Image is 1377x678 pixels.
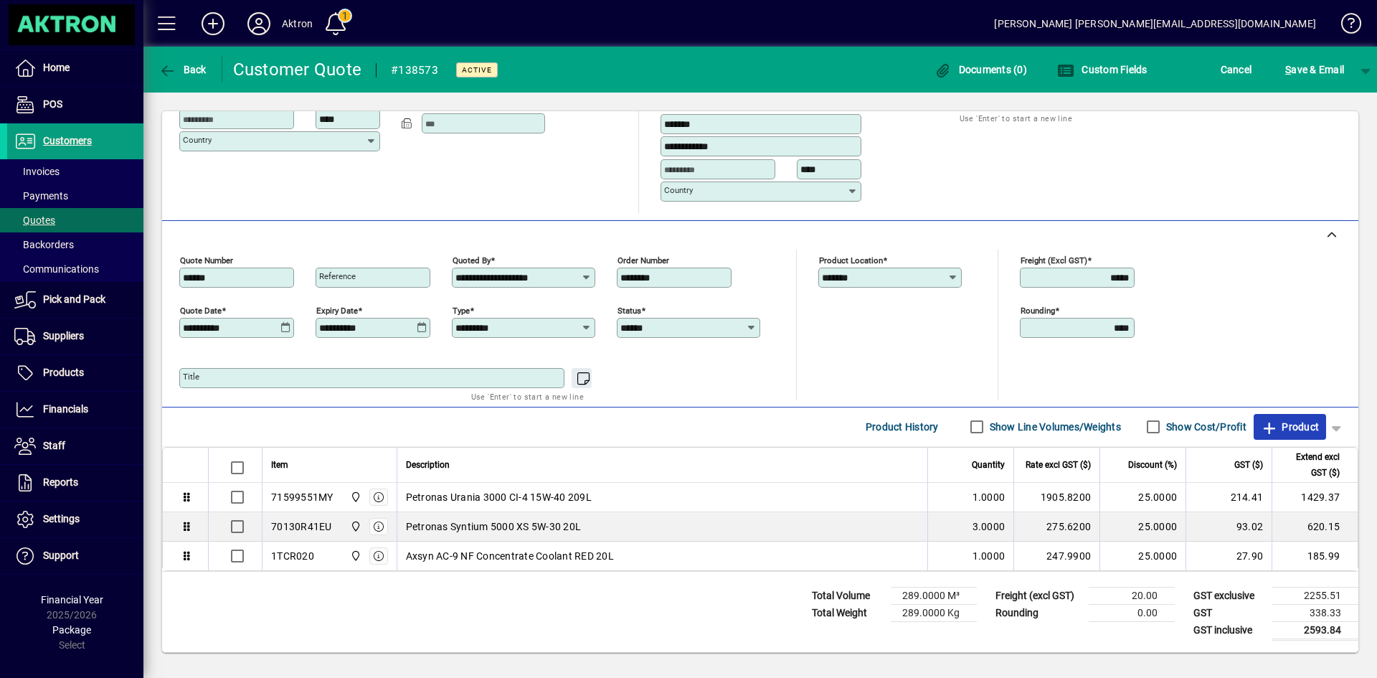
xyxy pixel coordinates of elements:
td: 93.02 [1186,512,1272,542]
td: 0.00 [1089,604,1175,621]
a: Support [7,538,143,574]
td: 20.00 [1089,587,1175,604]
button: Cancel [1217,57,1256,83]
td: Rounding [988,604,1089,621]
td: 1429.37 [1272,483,1358,512]
span: Item [271,457,288,473]
span: 1.0000 [973,490,1005,504]
button: Profile [236,11,282,37]
div: Customer Quote [233,58,362,81]
mat-label: Freight (excl GST) [1021,255,1087,265]
span: Petronas Syntium 5000 XS 5W-30 20L [406,519,582,534]
div: 70130R41EU [271,519,332,534]
a: Suppliers [7,319,143,354]
span: GST ($) [1234,457,1263,473]
mat-label: Product location [819,255,883,265]
span: Customers [43,135,92,146]
a: Quotes [7,208,143,232]
span: Petronas Urania 3000 CI-4 15W-40 209L [406,490,592,504]
a: Financials [7,392,143,428]
span: Settings [43,513,80,524]
button: Custom Fields [1054,57,1151,83]
span: Cancel [1221,58,1252,81]
mat-hint: Use 'Enter' to start a new line [960,110,1072,126]
td: 214.41 [1186,483,1272,512]
a: Settings [7,502,143,537]
a: Communications [7,257,143,281]
mat-label: Reference [319,271,356,281]
button: Product [1254,414,1326,440]
a: Reports [7,465,143,501]
span: Invoices [14,166,60,177]
span: Axsyn AC-9 NF Concentrate Coolant RED 20L [406,549,614,563]
td: 25.0000 [1099,542,1186,570]
div: 1905.8200 [1023,490,1091,504]
a: Staff [7,428,143,464]
mat-label: Quote date [180,305,222,315]
div: [PERSON_NAME] [PERSON_NAME][EMAIL_ADDRESS][DOMAIN_NAME] [994,12,1316,35]
span: Documents (0) [934,64,1027,75]
button: Add [190,11,236,37]
span: Products [43,367,84,378]
span: Active [462,65,492,75]
span: 1.0000 [973,549,1005,563]
span: Reports [43,476,78,488]
a: Knowledge Base [1330,3,1359,50]
td: 289.0000 M³ [891,587,977,604]
span: Central [346,519,363,535]
td: Total Weight [805,604,891,621]
td: 25.0000 [1099,512,1186,542]
td: 620.15 [1272,512,1358,542]
span: Back [158,64,207,75]
span: Home [43,62,70,73]
span: Staff [43,440,65,451]
a: Invoices [7,159,143,184]
span: Communications [14,263,99,275]
div: 71599551MY [271,490,333,504]
span: Backorders [14,239,74,250]
span: 3.0000 [973,519,1005,534]
span: Discount (%) [1128,457,1177,473]
a: Home [7,50,143,86]
label: Show Line Volumes/Weights [987,420,1121,434]
td: GST exclusive [1186,587,1272,604]
span: Product History [866,415,939,438]
span: Quotes [14,215,55,226]
div: 247.9900 [1023,549,1091,563]
a: Payments [7,184,143,208]
span: Suppliers [43,330,84,342]
button: Product History [860,414,945,440]
td: GST inclusive [1186,621,1272,639]
span: Financials [43,403,88,415]
a: Products [7,355,143,391]
span: Description [406,457,450,473]
span: Payments [14,190,68,202]
div: 275.6200 [1023,519,1091,534]
span: Product [1261,415,1319,438]
span: Quantity [972,457,1005,473]
span: S [1285,64,1291,75]
mat-label: Quoted by [453,255,491,265]
span: Extend excl GST ($) [1281,449,1340,481]
td: 185.99 [1272,542,1358,570]
mat-label: Expiry date [316,305,358,315]
mat-label: Status [617,305,641,315]
mat-label: Rounding [1021,305,1055,315]
td: 289.0000 Kg [891,604,977,621]
label: Show Cost/Profit [1163,420,1246,434]
a: Pick and Pack [7,282,143,318]
span: Package [52,624,91,636]
app-page-header-button: Back [143,57,222,83]
mat-label: Quote number [180,255,233,265]
mat-label: Country [664,185,693,195]
a: Backorders [7,232,143,257]
span: Custom Fields [1057,64,1147,75]
mat-label: Title [183,372,199,382]
td: 338.33 [1272,604,1358,621]
mat-label: Country [183,135,212,145]
span: POS [43,98,62,110]
button: Documents (0) [930,57,1031,83]
span: Support [43,550,79,561]
div: #138573 [391,59,438,82]
td: Total Volume [805,587,891,604]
